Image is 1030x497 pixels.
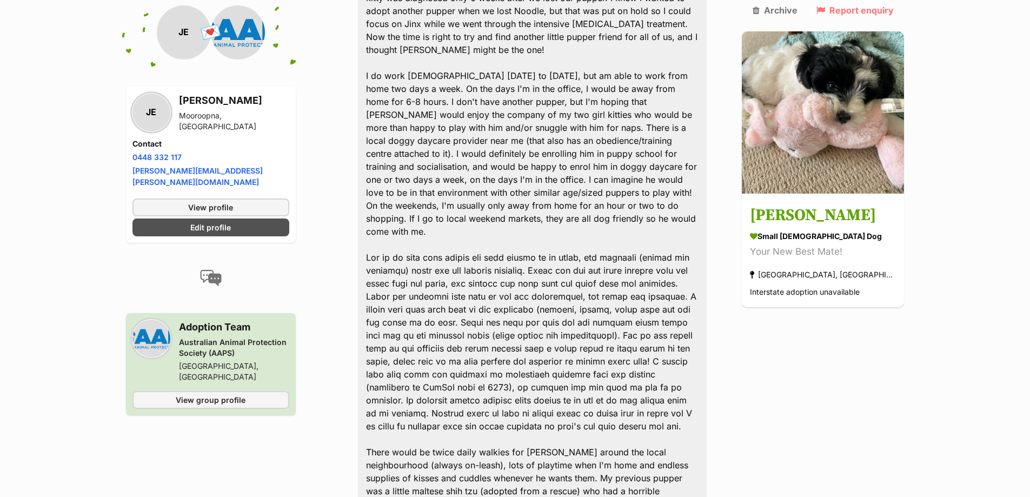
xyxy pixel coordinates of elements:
[750,268,896,282] div: [GEOGRAPHIC_DATA], [GEOGRAPHIC_DATA]
[753,5,798,15] a: Archive
[750,204,896,228] h3: [PERSON_NAME]
[188,202,233,213] span: View profile
[200,270,222,286] img: conversation-icon-4a6f8262b818ee0b60e3300018af0b2d0b884aa5de6e9bcb8d3d4eeb1a70a7c4.svg
[132,218,289,236] a: Edit profile
[132,153,182,162] a: 0448 332 117
[179,93,289,108] h3: [PERSON_NAME]
[179,110,289,132] div: Mooroopna, [GEOGRAPHIC_DATA]
[750,288,860,297] span: Interstate adoption unavailable
[132,94,170,131] div: JE
[176,394,245,406] span: View group profile
[742,31,904,194] img: Neville
[132,138,289,149] h4: Contact
[742,196,904,308] a: [PERSON_NAME] small [DEMOGRAPHIC_DATA] Dog Your New Best Mate! [GEOGRAPHIC_DATA], [GEOGRAPHIC_DAT...
[750,231,896,242] div: small [DEMOGRAPHIC_DATA] Dog
[179,320,289,335] h3: Adoption Team
[132,198,289,216] a: View profile
[179,337,289,359] div: Australian Animal Protection Society (AAPS)
[157,5,211,59] div: JE
[816,5,894,15] a: Report enquiry
[190,222,231,233] span: Edit profile
[179,361,289,382] div: [GEOGRAPHIC_DATA], [GEOGRAPHIC_DATA]
[132,166,263,187] a: [PERSON_NAME][EMAIL_ADDRESS][PERSON_NAME][DOMAIN_NAME]
[211,5,265,59] img: Australian Animal Protection Society (AAPS) profile pic
[198,21,223,44] span: 💌
[132,391,289,409] a: View group profile
[132,320,170,357] img: Australian Animal Protection Society (AAPS) profile pic
[750,245,896,260] div: Your New Best Mate!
